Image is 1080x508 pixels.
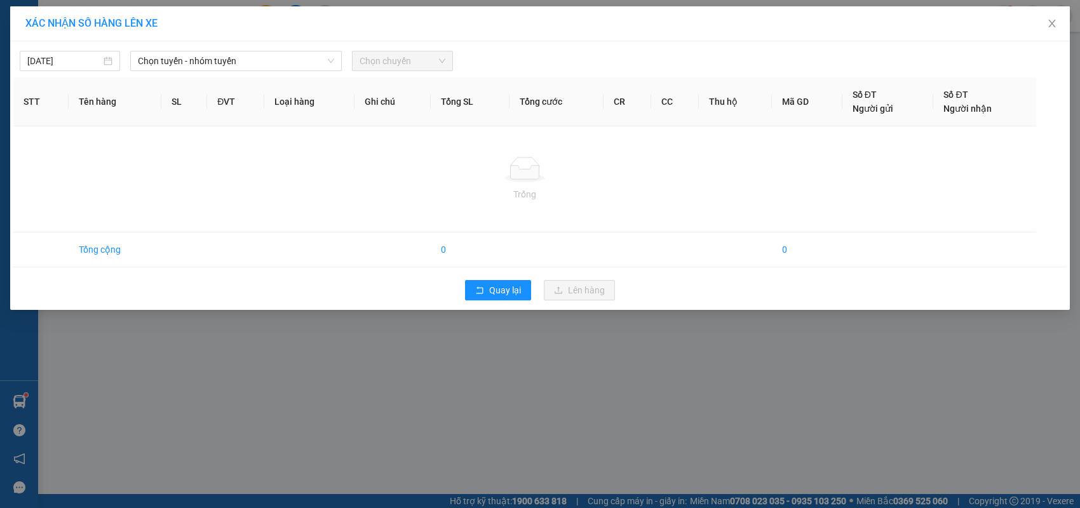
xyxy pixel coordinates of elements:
[853,90,877,100] span: Số ĐT
[11,10,114,51] strong: CÔNG TY TNHH DỊCH VỤ DU LỊCH THỜI ĐẠI
[431,77,510,126] th: Tổng SL
[772,77,842,126] th: Mã GD
[431,232,510,267] td: 0
[138,51,334,70] span: Chọn tuyến - nhóm tuyến
[1047,18,1057,29] span: close
[544,280,615,300] button: uploadLên hàng
[264,77,354,126] th: Loại hàng
[27,54,101,68] input: 12/09/2025
[489,283,521,297] span: Quay lại
[853,104,893,114] span: Người gửi
[207,77,264,126] th: ĐVT
[25,17,158,29] span: XÁC NHẬN SỐ HÀNG LÊN XE
[772,232,842,267] td: 0
[699,77,772,126] th: Thu hộ
[327,57,335,65] span: down
[161,77,207,126] th: SL
[24,187,1026,201] div: Trống
[119,85,195,98] span: DT1209250306
[510,77,604,126] th: Tổng cước
[8,55,118,100] span: Chuyển phát nhanh: [GEOGRAPHIC_DATA] - [GEOGRAPHIC_DATA]
[360,51,445,70] span: Chọn chuyến
[354,77,431,126] th: Ghi chú
[651,77,699,126] th: CC
[13,77,69,126] th: STT
[943,104,992,114] span: Người nhận
[69,77,162,126] th: Tên hàng
[604,77,651,126] th: CR
[475,286,484,296] span: rollback
[465,280,531,300] button: rollbackQuay lại
[1034,6,1070,42] button: Close
[943,90,968,100] span: Số ĐT
[69,232,162,267] td: Tổng cộng
[4,45,7,110] img: logo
